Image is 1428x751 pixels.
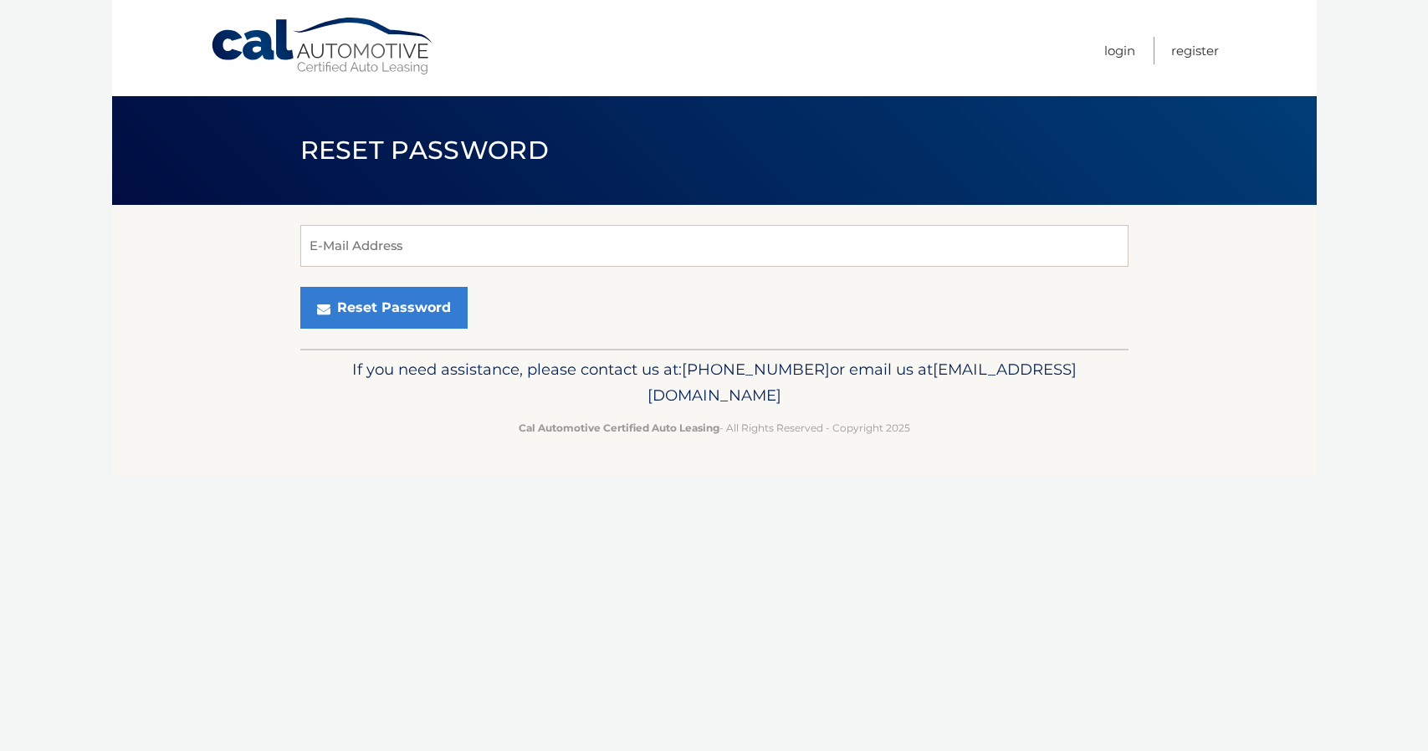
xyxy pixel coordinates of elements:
a: Register [1171,37,1219,64]
a: Cal Automotive [210,17,436,76]
button: Reset Password [300,287,468,329]
strong: Cal Automotive Certified Auto Leasing [519,421,719,434]
span: [PHONE_NUMBER] [682,360,830,379]
a: Login [1104,37,1135,64]
span: Reset Password [300,135,549,166]
p: - All Rights Reserved - Copyright 2025 [311,419,1118,437]
input: E-Mail Address [300,225,1129,267]
p: If you need assistance, please contact us at: or email us at [311,356,1118,410]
